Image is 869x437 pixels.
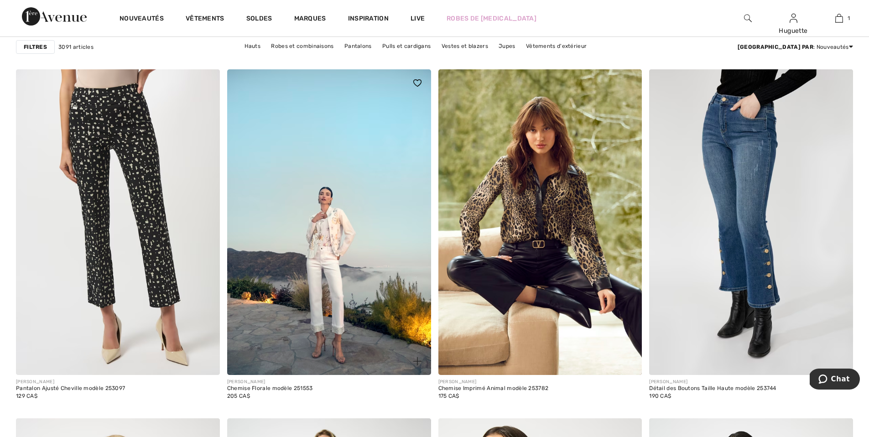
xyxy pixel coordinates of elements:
img: 1ère Avenue [22,7,87,26]
a: Vestes et blazers [437,40,493,52]
a: Jupes [494,40,520,52]
img: Chemise Imprimé Animal modèle 253782. Leopard [438,69,642,375]
a: Vêtements d'extérieur [521,40,591,52]
div: [PERSON_NAME] [438,379,549,385]
a: 1 [817,13,861,24]
a: Robes de [MEDICAL_DATA] [447,14,536,23]
a: Nouveautés [120,15,164,24]
img: plus_v2.svg [413,357,421,365]
a: Robes et combinaisons [266,40,338,52]
img: Pantalon Ajusté Cheville modèle 253097. Black/moonstone [16,69,220,375]
a: Hauts [240,40,265,52]
span: 3091 articles [58,43,94,51]
div: [PERSON_NAME] [227,379,313,385]
span: 1 [848,14,850,22]
iframe: Ouvre un widget dans lequel vous pouvez chatter avec l’un de nos agents [810,369,860,391]
strong: [GEOGRAPHIC_DATA] par [738,44,813,50]
div: : Nouveautés [738,43,853,51]
a: Marques [294,15,326,24]
strong: Filtres [24,43,47,51]
div: [PERSON_NAME] [16,379,125,385]
img: Mon panier [835,13,843,24]
a: Se connecter [790,14,797,22]
img: recherche [744,13,752,24]
a: Soldes [246,15,272,24]
div: Chemise Imprimé Animal modèle 253782 [438,385,549,392]
a: Vêtements [186,15,224,24]
div: Pantalon Ajusté Cheville modèle 253097 [16,385,125,392]
a: Live [411,14,425,23]
div: Détail des Boutons Taille Haute modèle 253744 [649,385,776,392]
span: 175 CA$ [438,393,459,399]
span: 190 CA$ [649,393,671,399]
img: Mes infos [790,13,797,24]
span: 129 CA$ [16,393,37,399]
a: Pantalons [340,40,376,52]
div: Chemise Florale modèle 251553 [227,385,313,392]
img: Détail des Boutons Taille Haute modèle 253744. Bleu [649,69,853,375]
span: 205 CA$ [227,393,250,399]
span: Inspiration [348,15,389,24]
div: Huguette [771,26,816,36]
a: Chemise Florale modèle 251553. Blanc [227,69,431,375]
a: Pulls et cardigans [378,40,435,52]
img: heart_black_full.svg [413,79,421,87]
div: [PERSON_NAME] [649,379,776,385]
